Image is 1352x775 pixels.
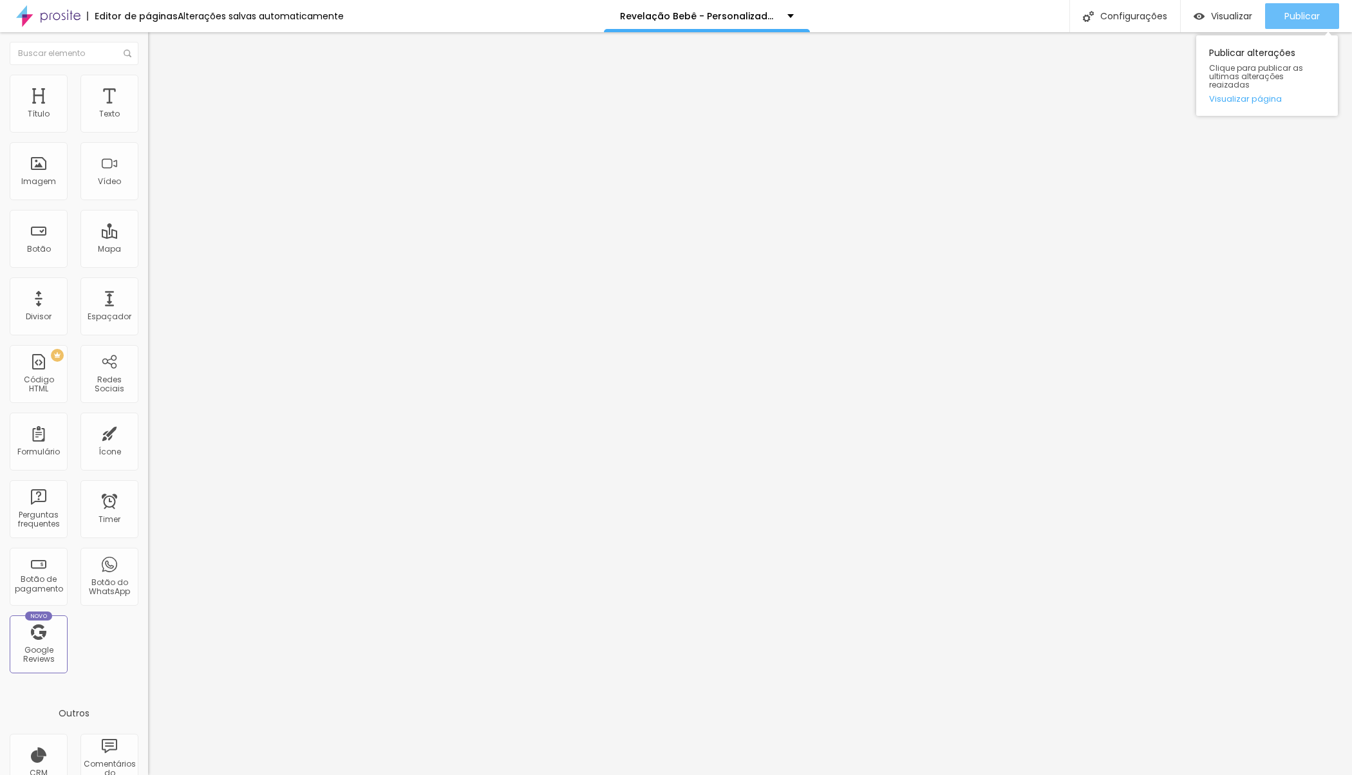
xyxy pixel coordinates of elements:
[1209,64,1325,89] span: Clique para publicar as ultimas alterações reaizadas
[1211,11,1252,21] span: Visualizar
[99,109,120,118] div: Texto
[178,12,344,21] div: Alterações salvas automaticamente
[1083,11,1094,22] img: Icone
[99,515,120,524] div: Timer
[21,177,56,186] div: Imagem
[25,612,53,621] div: Novo
[98,245,121,254] div: Mapa
[10,42,138,65] input: Buscar elemento
[1196,35,1338,116] div: Publicar alterações
[620,12,778,21] p: Revelação Bebê - Personalizado [PERSON_NAME]
[84,578,135,597] div: Botão do WhatsApp
[1265,3,1339,29] button: Publicar
[1194,11,1205,22] img: view-1.svg
[26,312,52,321] div: Divisor
[88,312,131,321] div: Espaçador
[84,375,135,394] div: Redes Sociais
[28,109,50,118] div: Título
[99,447,121,456] div: Ícone
[1181,3,1265,29] button: Visualizar
[1209,95,1325,103] a: Visualizar página
[13,646,64,664] div: Google Reviews
[27,245,51,254] div: Botão
[98,177,121,186] div: Vídeo
[17,447,60,456] div: Formulário
[13,375,64,394] div: Código HTML
[87,12,178,21] div: Editor de páginas
[148,32,1352,775] iframe: Editor
[13,575,64,593] div: Botão de pagamento
[1284,11,1320,21] span: Publicar
[13,510,64,529] div: Perguntas frequentes
[124,50,131,57] img: Icone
